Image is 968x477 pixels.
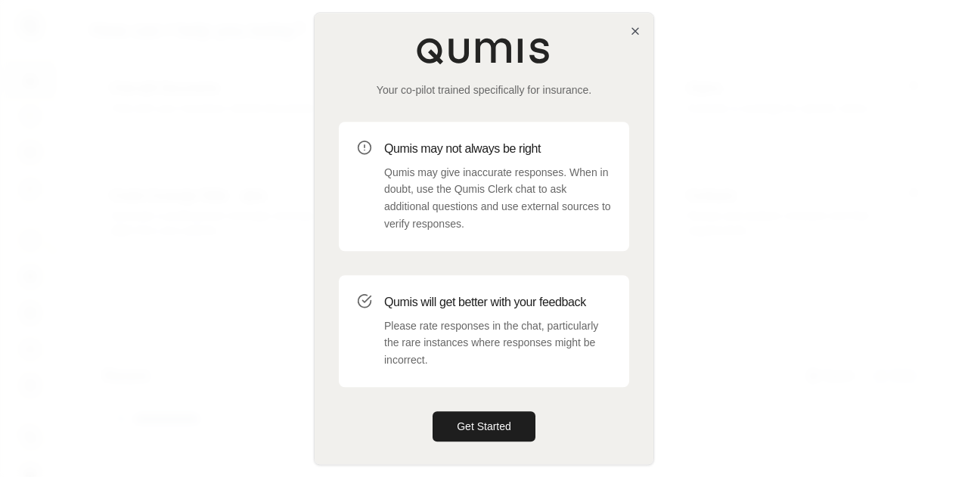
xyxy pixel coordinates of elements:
p: Qumis may give inaccurate responses. When in doubt, use the Qumis Clerk chat to ask additional qu... [384,164,611,233]
p: Your co-pilot trained specifically for insurance. [339,82,629,98]
p: Please rate responses in the chat, particularly the rare instances where responses might be incor... [384,317,611,369]
img: Qumis Logo [416,37,552,64]
h3: Qumis may not always be right [384,140,611,158]
button: Get Started [433,411,535,441]
h3: Qumis will get better with your feedback [384,293,611,311]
